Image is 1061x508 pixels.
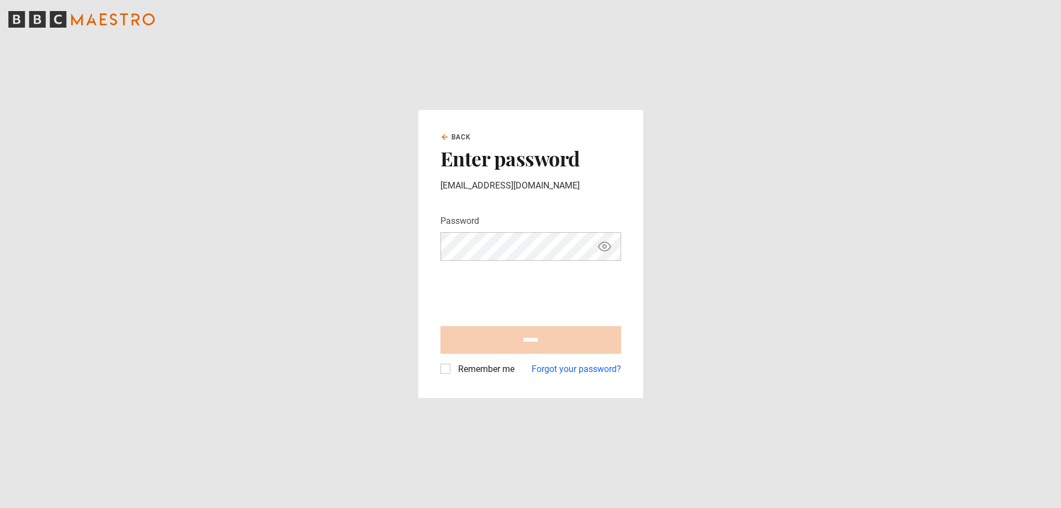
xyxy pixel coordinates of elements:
a: Back [440,132,471,142]
a: Forgot your password? [532,363,621,376]
p: [EMAIL_ADDRESS][DOMAIN_NAME] [440,179,621,192]
label: Password [440,214,479,228]
span: Back [451,132,471,142]
svg: BBC Maestro [8,11,155,28]
label: Remember me [454,363,514,376]
button: Show password [595,237,614,256]
iframe: reCAPTCHA [440,270,608,313]
h2: Enter password [440,146,621,170]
